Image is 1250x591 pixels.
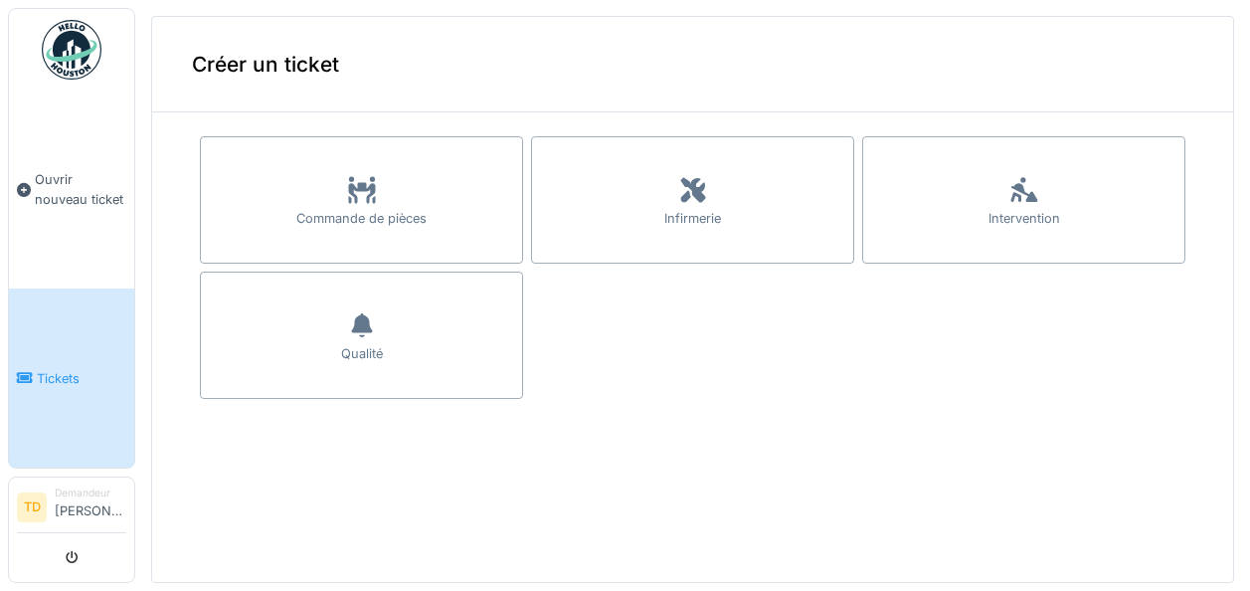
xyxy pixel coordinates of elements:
a: TD Demandeur[PERSON_NAME] [17,486,126,533]
li: [PERSON_NAME] [55,486,126,528]
div: Infirmerie [664,209,721,228]
div: Commande de pièces [296,209,427,228]
div: Qualité [341,344,383,363]
div: Demandeur [55,486,126,500]
span: Tickets [37,369,126,388]
div: Créer un ticket [152,17,1233,112]
li: TD [17,492,47,522]
span: Ouvrir nouveau ticket [35,170,126,208]
div: Intervention [988,209,1060,228]
a: Ouvrir nouveau ticket [9,91,134,289]
img: Badge_color-CXgf-gQk.svg [42,20,101,80]
a: Tickets [9,289,134,468]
